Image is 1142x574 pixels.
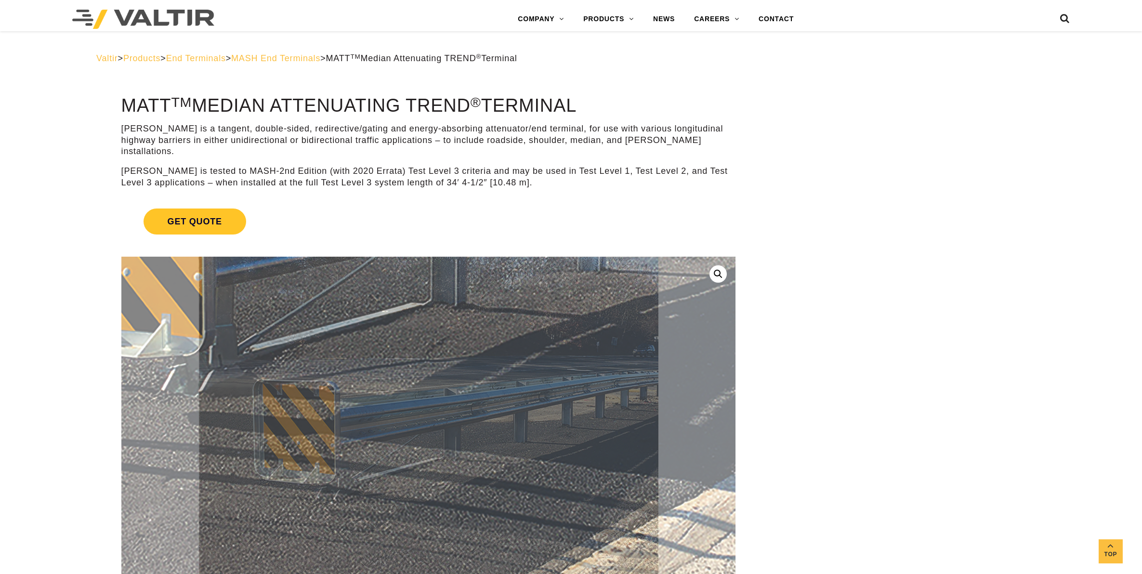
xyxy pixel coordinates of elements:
a: End Terminals [166,53,226,63]
a: Get Quote [121,197,735,246]
sup: ® [471,94,481,110]
p: [PERSON_NAME] is tested to MASH-2nd Edition (with 2020 Errata) Test Level 3 criteria and may be u... [121,166,735,188]
span: Get Quote [144,209,246,235]
a: COMPANY [508,10,574,29]
a: MASH End Terminals [231,53,320,63]
a: CAREERS [684,10,749,29]
sup: ® [476,53,481,60]
a: Valtir [96,53,118,63]
div: > > > > [96,53,1046,64]
span: Top [1099,549,1123,560]
h1: MATT Median Attenuating TREND Terminal [121,96,735,116]
a: NEWS [643,10,684,29]
sup: TM [171,94,192,110]
img: Valtir [72,10,214,29]
a: Products [123,53,160,63]
sup: TM [350,53,360,60]
a: PRODUCTS [574,10,643,29]
a: CONTACT [749,10,803,29]
p: [PERSON_NAME] is a tangent, double-sided, redirective/gating and energy-absorbing attenuator/end ... [121,123,735,157]
a: Top [1099,539,1123,563]
span: MATT Median Attenuating TREND Terminal [326,53,517,63]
